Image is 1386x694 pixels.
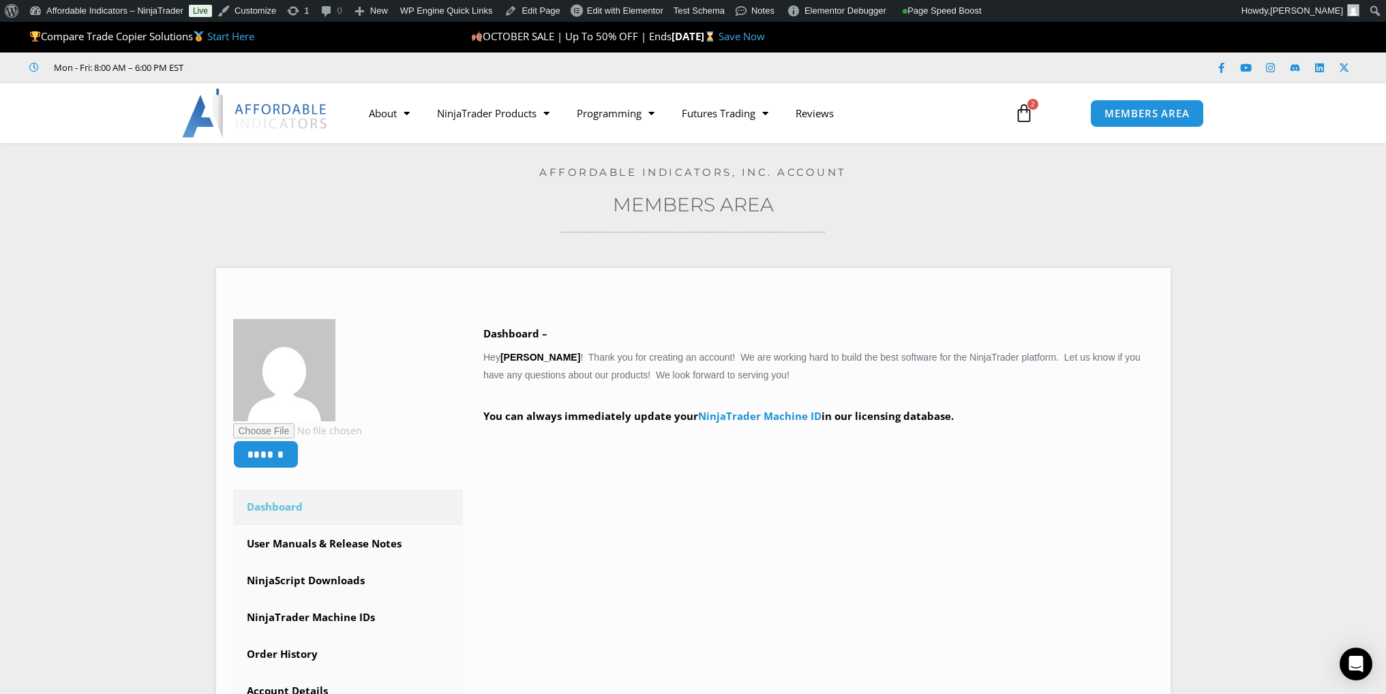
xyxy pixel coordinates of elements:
[233,319,335,421] img: 673085738d261fa6b61fed6747936c1a7227827edb8f8cdfd7ee6e062d732f31
[29,29,254,43] span: Compare Trade Copier Solutions
[1090,100,1204,127] a: MEMBERS AREA
[233,489,464,525] a: Dashboard
[202,61,407,74] iframe: Customer reviews powered by Trustpilot
[668,97,782,129] a: Futures Trading
[1104,108,1190,119] span: MEMBERS AREA
[705,31,715,42] img: ⌛
[587,5,663,16] span: Edit with Elementor
[483,327,547,340] b: Dashboard –
[472,31,482,42] img: 🍂
[194,31,204,42] img: 🥇
[483,325,1154,445] div: Hey ! Thank you for creating an account! We are working hard to build the best software for the N...
[355,97,423,129] a: About
[1340,648,1372,680] div: Open Intercom Messenger
[30,31,40,42] img: 🏆
[233,637,464,672] a: Order History
[189,5,212,17] a: Live
[233,526,464,562] a: User Manuals & Release Notes
[539,166,847,179] a: Affordable Indicators, Inc. Account
[613,193,774,216] a: Members Area
[782,97,847,129] a: Reviews
[355,97,999,129] nav: Menu
[1027,99,1038,110] span: 2
[471,29,672,43] span: OCTOBER SALE | Up To 50% OFF | Ends
[207,29,254,43] a: Start Here
[182,89,329,138] img: LogoAI | Affordable Indicators – NinjaTrader
[233,600,464,635] a: NinjaTrader Machine IDs
[563,97,668,129] a: Programming
[50,59,183,76] span: Mon - Fri: 8:00 AM – 6:00 PM EST
[1270,5,1343,16] span: [PERSON_NAME]
[483,409,954,423] strong: You can always immediately update your in our licensing database.
[994,93,1054,133] a: 2
[719,29,765,43] a: Save Now
[672,29,719,43] strong: [DATE]
[500,352,580,363] strong: [PERSON_NAME]
[233,563,464,599] a: NinjaScript Downloads
[423,97,563,129] a: NinjaTrader Products
[698,409,822,423] a: NinjaTrader Machine ID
